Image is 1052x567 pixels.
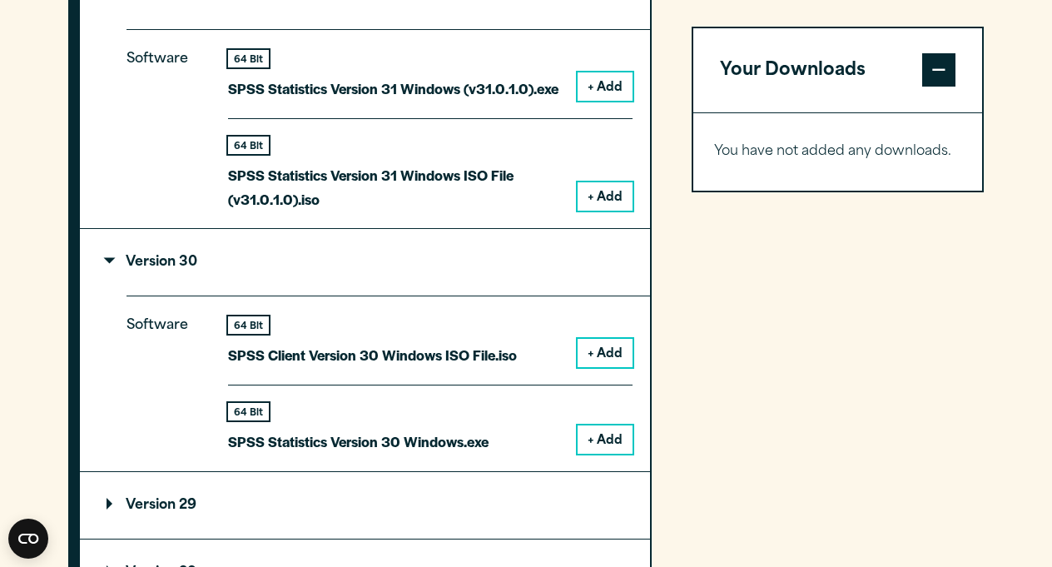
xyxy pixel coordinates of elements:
div: 64 Bit [228,137,269,154]
p: SPSS Client Version 30 Windows ISO File.iso [228,343,517,367]
div: Your Downloads [693,113,982,191]
div: 64 Bit [228,403,269,420]
p: SPSS Statistics Version 30 Windows.exe [228,430,489,454]
p: SPSS Statistics Version 31 Windows ISO File (v31.0.1.0).iso [228,163,564,211]
button: + Add [578,339,633,367]
button: + Add [578,425,633,454]
button: Open CMP widget [8,519,48,559]
div: 64 Bit [228,316,269,334]
p: SPSS Statistics Version 31 Windows (v31.0.1.0).exe [228,77,558,101]
p: Version 30 [107,256,197,269]
button: + Add [578,72,633,101]
p: You have not added any downloads. [714,141,961,165]
div: 64 Bit [228,50,269,67]
button: Your Downloads [693,28,982,113]
button: + Add [578,182,633,211]
summary: Version 30 [80,229,650,296]
p: Software [127,47,201,197]
p: Software [127,314,201,440]
p: Version 29 [107,499,196,512]
summary: Version 29 [80,472,650,539]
